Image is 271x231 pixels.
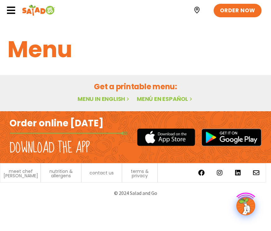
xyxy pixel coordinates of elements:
span: ORDER NOW [220,7,255,14]
img: Header logo [22,4,55,17]
img: fork [9,132,128,135]
a: Menú en español [137,95,193,103]
a: contact us [89,171,114,175]
img: appstore [137,128,195,147]
h1: Menu [8,32,263,66]
a: meet chef [PERSON_NAME] [3,169,38,178]
h2: Get a printable menu: [8,81,263,92]
a: ORDER NOW [214,4,262,18]
h2: Download the app [9,139,90,157]
a: nutrition & allergens [44,169,78,178]
img: google_play [201,129,262,146]
a: terms & privacy [125,169,154,178]
p: © 2024 Salad and Go [6,189,265,197]
a: Menu in English [78,95,130,103]
h2: Order online [DATE] [9,118,104,129]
